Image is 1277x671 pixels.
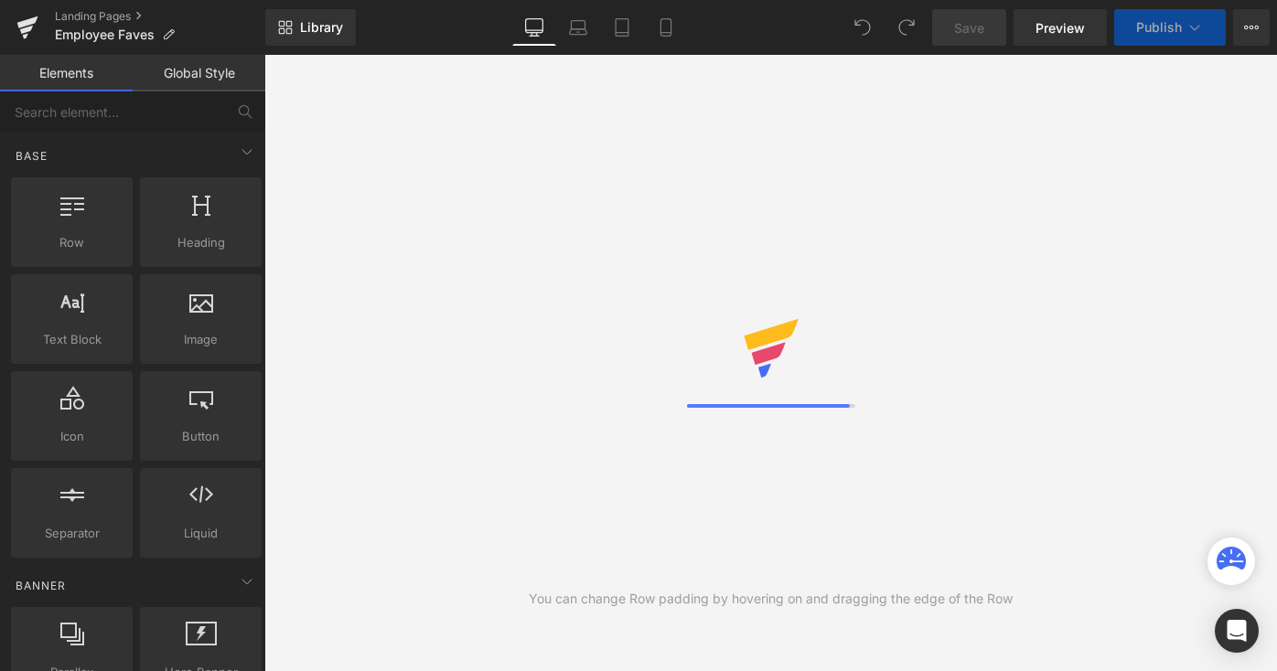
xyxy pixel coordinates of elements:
[145,233,256,252] span: Heading
[55,9,265,24] a: Landing Pages
[844,9,881,46] button: Undo
[14,147,49,165] span: Base
[16,427,127,446] span: Icon
[145,524,256,543] span: Liquid
[1215,609,1259,653] div: Open Intercom Messenger
[145,427,256,446] span: Button
[14,577,68,594] span: Banner
[16,330,127,349] span: Text Block
[133,55,265,91] a: Global Style
[145,330,256,349] span: Image
[954,18,984,37] span: Save
[16,524,127,543] span: Separator
[888,9,925,46] button: Redo
[16,233,127,252] span: Row
[300,19,343,36] span: Library
[1114,9,1226,46] button: Publish
[1136,20,1182,35] span: Publish
[556,9,600,46] a: Laptop
[1233,9,1270,46] button: More
[1036,18,1085,37] span: Preview
[644,9,688,46] a: Mobile
[600,9,644,46] a: Tablet
[512,9,556,46] a: Desktop
[55,27,155,42] span: Employee Faves
[529,589,1013,609] div: You can change Row padding by hovering on and dragging the edge of the Row
[265,9,356,46] a: New Library
[1014,9,1107,46] a: Preview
